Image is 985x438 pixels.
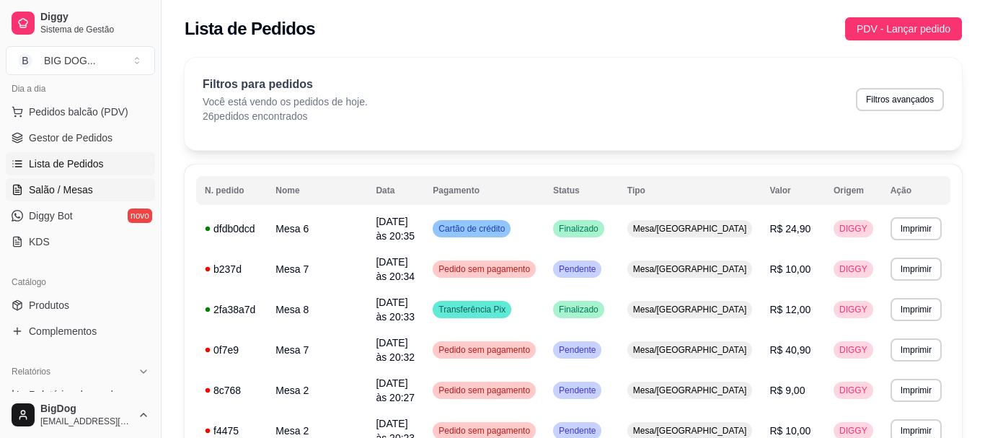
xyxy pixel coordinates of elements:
[6,178,155,201] a: Salão / Mesas
[436,425,533,437] span: Pedido sem pagamento
[556,263,598,275] span: Pendente
[836,344,870,356] span: DIGGY
[40,24,149,35] span: Sistema de Gestão
[769,344,810,356] span: R$ 40,90
[882,176,950,205] th: Ação
[29,131,112,145] span: Gestor de Pedidos
[203,95,368,109] p: Você está vendo os pedidos de hoje.
[367,176,424,205] th: Data
[12,366,50,377] span: Relatórios
[6,204,155,227] a: Diggy Botnovo
[891,217,942,240] button: Imprimir
[836,223,870,235] span: DIGGY
[376,297,415,323] span: [DATE] às 20:33
[267,249,367,289] td: Mesa 7
[6,230,155,253] a: KDS
[630,304,750,315] span: Mesa/[GEOGRAPHIC_DATA]
[376,216,415,242] span: [DATE] às 20:35
[891,338,942,362] button: Imprimir
[18,53,32,68] span: B
[205,262,258,276] div: b237d
[630,223,750,235] span: Mesa/[GEOGRAPHIC_DATA]
[6,320,155,343] a: Complementos
[29,183,93,197] span: Salão / Mesas
[436,304,508,315] span: Transferência Pix
[436,263,533,275] span: Pedido sem pagamento
[436,385,533,396] span: Pedido sem pagamento
[267,209,367,249] td: Mesa 6
[836,304,870,315] span: DIGGY
[630,344,750,356] span: Mesa/[GEOGRAPHIC_DATA]
[630,263,750,275] span: Mesa/[GEOGRAPHIC_DATA]
[29,157,104,171] span: Lista de Pedidos
[203,76,368,93] p: Filtros para pedidos
[424,176,544,205] th: Pagamento
[556,344,598,356] span: Pendente
[205,343,258,357] div: 0f7e9
[769,263,810,275] span: R$ 10,00
[436,223,508,235] span: Cartão de crédito
[769,223,810,235] span: R$ 24,90
[205,222,258,236] div: dfdb0dcd
[891,298,942,321] button: Imprimir
[6,77,155,100] div: Dia a dia
[619,176,761,205] th: Tipo
[556,425,598,437] span: Pendente
[857,21,950,37] span: PDV - Lançar pedido
[436,344,533,356] span: Pedido sem pagamento
[769,425,810,437] span: R$ 10,00
[40,416,132,427] span: [EMAIL_ADDRESS][DOMAIN_NAME]
[29,105,128,119] span: Pedidos balcão (PDV)
[769,304,810,315] span: R$ 12,00
[376,337,415,363] span: [DATE] às 20:32
[267,370,367,411] td: Mesa 2
[6,271,155,294] div: Catálogo
[891,258,942,281] button: Imprimir
[205,424,258,438] div: f4475
[40,11,149,24] span: Diggy
[6,383,155,406] a: Relatórios de vendas
[6,398,155,432] button: BigDog[EMAIL_ADDRESS][DOMAIN_NAME]
[267,289,367,330] td: Mesa 8
[556,304,601,315] span: Finalizado
[267,330,367,370] td: Mesa 7
[205,302,258,317] div: 2fa38a7d
[761,176,825,205] th: Valor
[29,324,97,338] span: Complementos
[630,425,750,437] span: Mesa/[GEOGRAPHIC_DATA]
[44,53,96,68] div: BIG DOG ...
[556,385,598,396] span: Pendente
[6,6,155,40] a: DiggySistema de Gestão
[845,17,962,40] button: PDV - Lançar pedido
[196,176,267,205] th: N. pedido
[376,256,415,282] span: [DATE] às 20:34
[6,46,155,75] button: Select a team
[6,152,155,175] a: Lista de Pedidos
[825,176,882,205] th: Origem
[556,223,601,235] span: Finalizado
[6,294,155,317] a: Produtos
[544,176,619,205] th: Status
[836,425,870,437] span: DIGGY
[185,17,315,40] h2: Lista de Pedidos
[29,387,124,402] span: Relatórios de vendas
[205,383,258,398] div: 8c768
[856,88,944,111] button: Filtros avançados
[769,385,805,396] span: R$ 9,00
[630,385,750,396] span: Mesa/[GEOGRAPHIC_DATA]
[267,176,367,205] th: Nome
[836,263,870,275] span: DIGGY
[203,109,368,123] p: 26 pedidos encontrados
[29,209,73,223] span: Diggy Bot
[891,379,942,402] button: Imprimir
[6,126,155,149] a: Gestor de Pedidos
[29,298,69,312] span: Produtos
[29,235,50,249] span: KDS
[836,385,870,396] span: DIGGY
[40,403,132,416] span: BigDog
[376,377,415,403] span: [DATE] às 20:27
[6,100,155,123] button: Pedidos balcão (PDV)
